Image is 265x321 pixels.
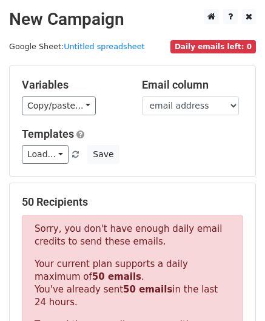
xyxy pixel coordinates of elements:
small: Google Sheet: [9,42,145,51]
button: Save [87,145,119,164]
h2: New Campaign [9,9,256,30]
p: Your current plan supports a daily maximum of . You've already sent in the last 24 hours. [35,258,230,309]
h5: Email column [142,78,244,92]
h5: Variables [22,78,124,92]
strong: 50 emails [92,271,141,282]
strong: 50 emails [123,284,172,295]
a: Daily emails left: 0 [170,42,256,51]
h5: 50 Recipients [22,195,243,209]
a: Templates [22,127,74,140]
p: Sorry, you don't have enough daily email credits to send these emails. [35,223,230,248]
a: Untitled spreadsheet [64,42,144,51]
a: Load... [22,145,69,164]
a: Copy/paste... [22,96,96,115]
span: Daily emails left: 0 [170,40,256,53]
